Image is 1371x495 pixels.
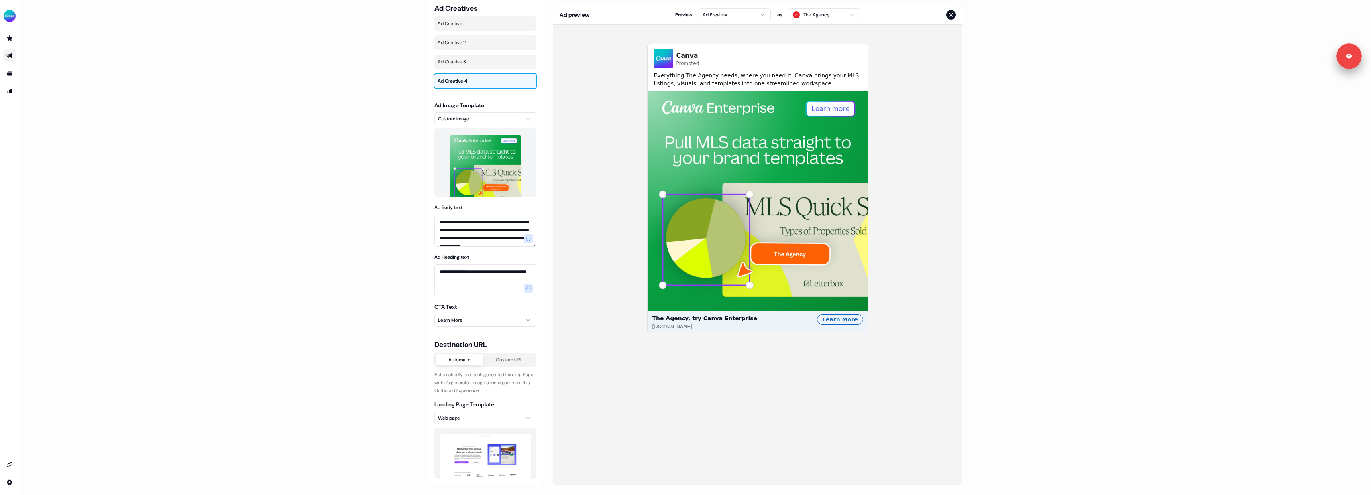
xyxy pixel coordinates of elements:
[648,91,868,333] button: The Agency, try Canva Enterprise[DOMAIN_NAME]Learn More
[3,85,16,97] a: Go to attribution
[817,314,863,325] div: Learn More
[654,71,862,87] span: Everything The Agency needs, where you need it. Canva brings your MLS listings, visuals, and temp...
[3,476,16,489] a: Go to integrations
[560,11,589,19] span: Ad preview
[675,11,693,19] span: Preview
[676,51,699,61] span: Canva
[434,204,462,211] label: Ad Body text
[434,4,536,13] span: Ad Creatives
[434,102,484,109] label: Ad Image Template
[438,39,533,47] span: Ad Creative 2
[438,58,533,66] span: Ad Creative 3
[436,354,483,365] button: Automatic
[946,10,956,20] button: Close preview
[438,77,533,85] span: Ad Creative 4
[438,20,533,28] span: Ad Creative 1
[434,371,533,394] span: Automatically pair each generated Landing Page with it’s generated Image counterpart from this Ou...
[652,324,692,330] span: [DOMAIN_NAME]
[777,11,782,19] span: as
[434,401,494,408] label: Landing Page Template
[3,67,16,80] a: Go to templates
[434,340,536,349] span: Destination URL
[676,61,699,67] span: Promoted
[652,314,758,322] span: The Agency, try Canva Enterprise
[483,354,535,365] button: Custom URL
[3,458,16,471] a: Go to integrations
[434,303,457,310] label: CTA Text
[3,49,16,62] a: Go to outbound experience
[434,254,469,260] label: Ad Heading text
[3,32,16,45] a: Go to prospects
